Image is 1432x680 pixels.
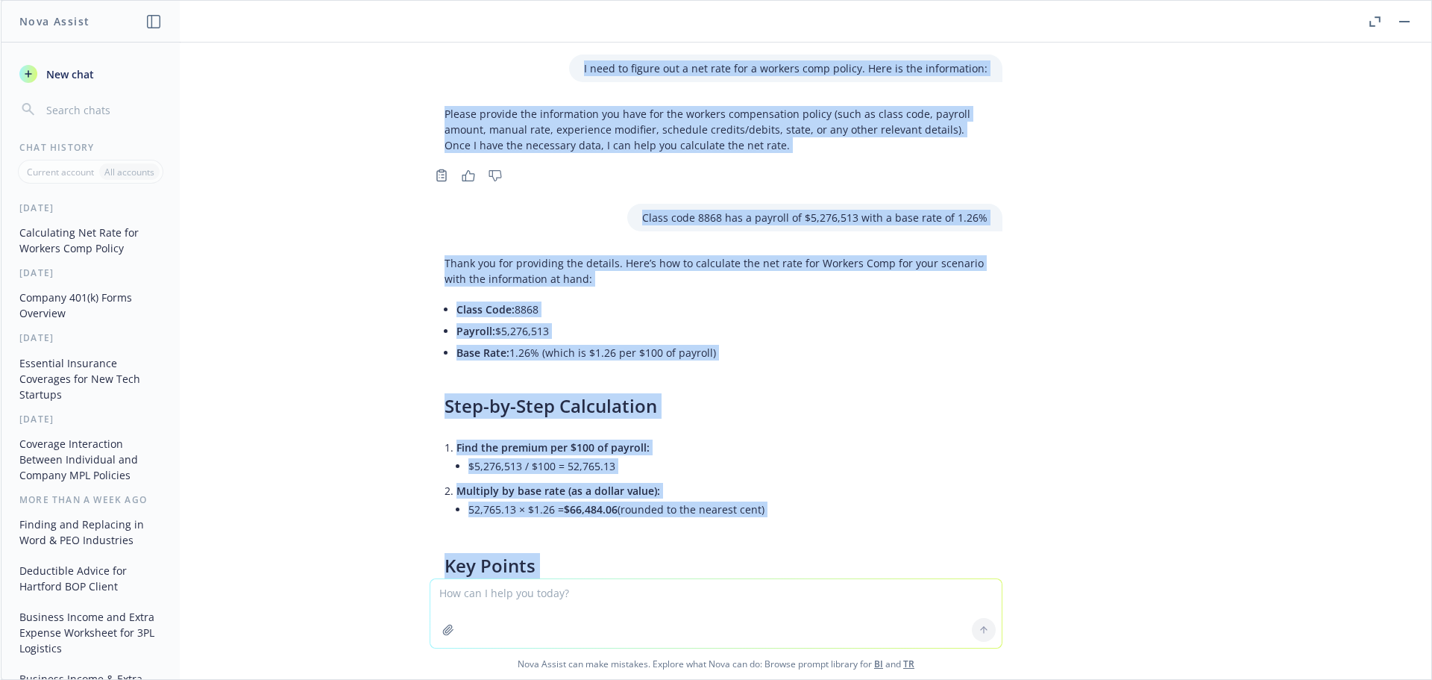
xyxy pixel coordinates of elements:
[456,342,987,364] li: 1.26% (which is $1.26 per $100 of payroll)
[435,169,448,182] svg: Copy to clipboard
[456,440,650,455] span: Find the premium per $100 of payroll:
[27,166,94,178] p: Current account
[1,202,180,214] div: [DATE]
[564,502,618,517] span: $66,484.06
[43,99,162,120] input: Search chats
[43,66,94,82] span: New chat
[445,255,987,287] p: Thank you for providing the details. Here’s how to calculate the net rate for Workers Comp for yo...
[13,60,168,87] button: New chat
[104,166,154,178] p: All accounts
[903,658,914,670] a: TR
[1,141,180,154] div: Chat History
[13,220,168,261] button: Calculating Net Rate for Workers Comp Policy
[456,299,987,320] li: 8868
[468,499,987,520] li: 52,765.13 × $1.26 = (rounded to the nearest cent)
[13,605,168,661] button: Business Income and Extra Expense Worksheet for 3PL Logistics
[468,455,987,477] li: $5,276,513 / $100 = 52,765.13
[1,331,180,344] div: [DATE]
[456,324,495,338] span: Payroll:
[483,165,507,186] button: Thumbs down
[445,553,987,578] h3: Key Points
[13,285,168,325] button: Company 401(k) Forms Overview
[7,649,1425,679] span: Nova Assist can make mistakes. Explore what Nova can do: Browse prompt library for and
[456,346,509,360] span: Base Rate:
[13,431,168,487] button: Coverage Interaction Between Individual and Company MPL Policies
[1,413,180,425] div: [DATE]
[874,658,883,670] a: BI
[1,266,180,279] div: [DATE]
[13,512,168,552] button: Finding and Replacing in Word & PEO Industries
[642,210,987,225] p: Class code 8868 has a payroll of $5,276,513 with a base rate of 1.26%
[13,351,168,407] button: Essential Insurance Coverages for New Tech Startups
[584,60,987,76] p: I need to figure out a net rate for a workers comp policy. Here is the information:
[456,302,515,316] span: Class Code:
[445,393,987,419] h3: Step-by-Step Calculation
[13,558,168,599] button: Deductible Advice for Hartford BOP Client
[1,493,180,506] div: More than a week ago
[445,106,987,153] p: Please provide the information you have for the workers compensation policy (such as class code, ...
[456,320,987,342] li: $5,276,513
[19,13,89,29] h1: Nova Assist
[456,484,660,498] span: Multiply by base rate (as a dollar value):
